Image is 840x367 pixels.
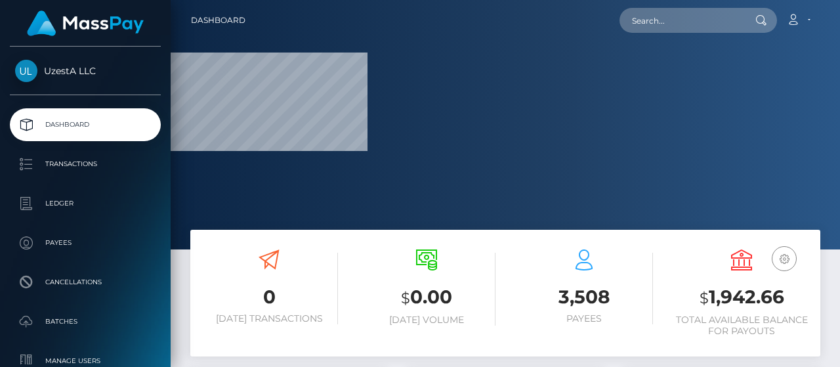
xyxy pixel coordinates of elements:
[10,187,161,220] a: Ledger
[673,314,810,337] h6: Total Available Balance for Payouts
[401,289,410,307] small: $
[10,108,161,141] a: Dashboard
[15,233,156,253] p: Payees
[10,148,161,181] a: Transactions
[515,313,653,324] h6: Payees
[10,305,161,338] a: Batches
[191,7,245,34] a: Dashboard
[200,313,338,324] h6: [DATE] Transactions
[15,194,156,213] p: Ledger
[10,227,161,259] a: Payees
[15,115,156,135] p: Dashboard
[10,266,161,299] a: Cancellations
[15,60,37,82] img: UzestA LLC
[15,272,156,292] p: Cancellations
[15,154,156,174] p: Transactions
[10,65,161,77] span: UzestA LLC
[358,284,495,311] h3: 0.00
[700,289,709,307] small: $
[673,284,810,311] h3: 1,942.66
[27,11,144,36] img: MassPay Logo
[515,284,653,310] h3: 3,508
[358,314,495,326] h6: [DATE] Volume
[15,312,156,332] p: Batches
[200,284,338,310] h3: 0
[619,8,743,33] input: Search...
